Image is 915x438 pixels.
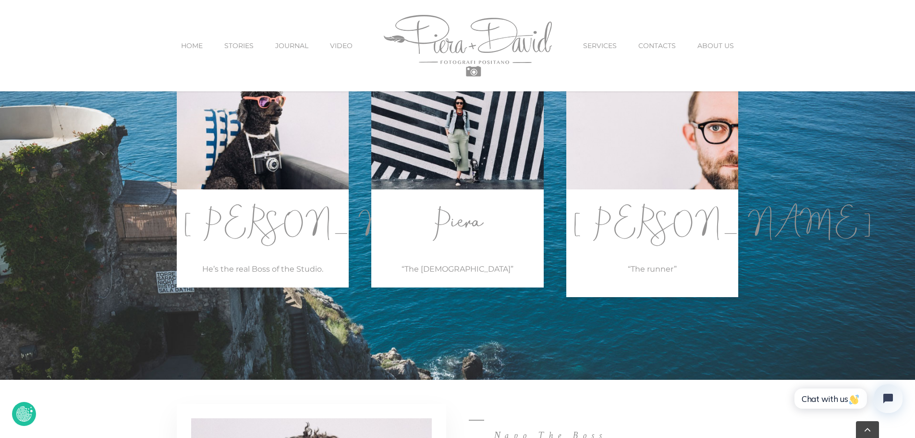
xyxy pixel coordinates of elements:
a: VIDEO [330,25,353,66]
img: Napo-1 [177,75,349,189]
span: JOURNAL [275,42,308,49]
p: “The [DEMOGRAPHIC_DATA]” [386,261,529,278]
a: STORIES [224,25,254,66]
span: HOME [181,42,203,49]
button: Revoke Icon [12,402,36,426]
iframe: Tidio Chat [780,371,915,438]
span: SERVICES [583,42,617,49]
img: David-1 [566,75,739,189]
span: STORIES [224,42,254,49]
a: CONTACTS [638,25,676,66]
a: SERVICES [583,25,617,66]
img: Piera Plus David Photography Positano Logo [384,15,552,76]
span: CONTACTS [638,42,676,49]
p: [PERSON_NAME] [177,201,349,249]
span: ABOUT US [697,42,734,49]
a: JOURNAL [275,25,308,66]
span: VIDEO [330,42,353,49]
img: piera_web [371,75,544,189]
a: ABOUT US [697,25,734,66]
p: Piera [371,201,544,249]
p: “The runner” [566,261,739,278]
p: [PERSON_NAME] [566,201,739,249]
a: HOME [181,25,203,66]
p: He’s the real Boss of the Studio. [191,261,335,278]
